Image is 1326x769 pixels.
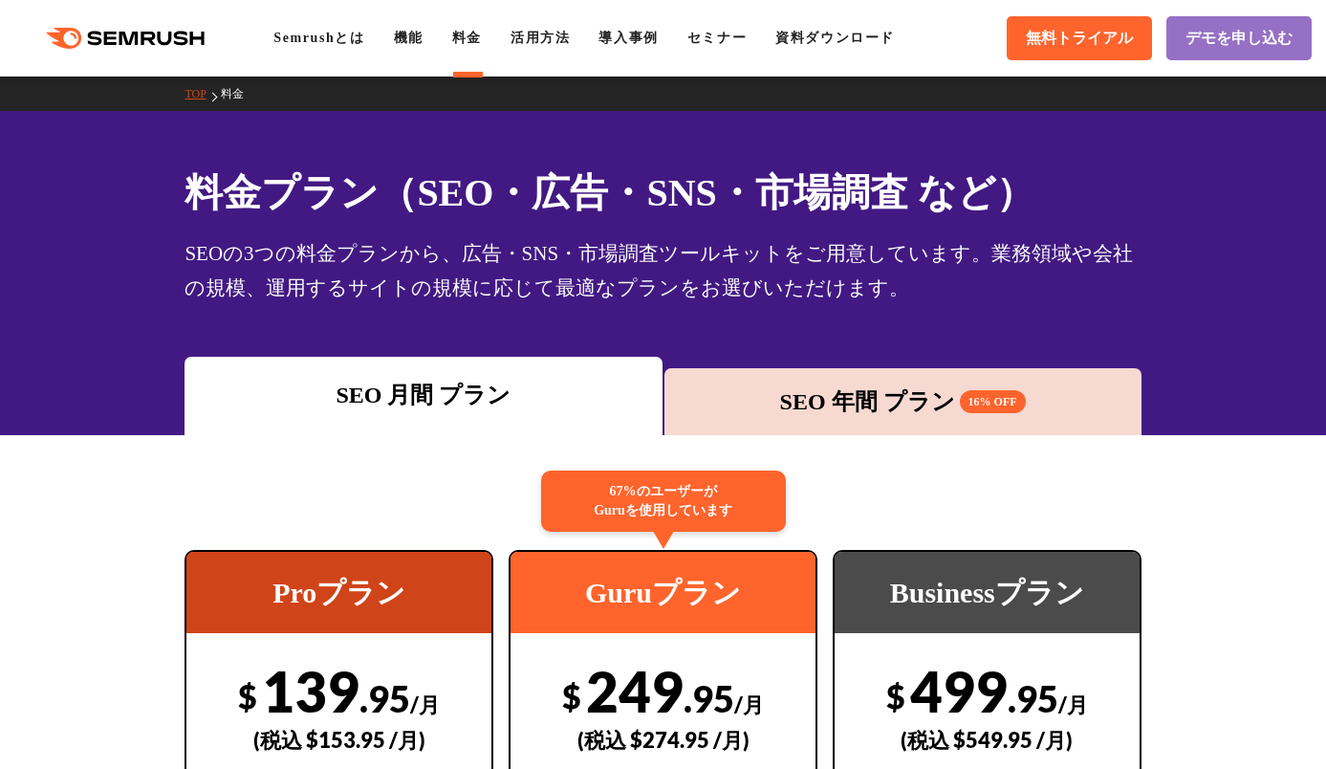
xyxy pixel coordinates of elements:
a: 導入事例 [598,31,658,45]
a: 機能 [394,31,424,45]
a: 無料トライアル [1007,16,1152,60]
a: 料金 [221,87,258,100]
a: 資料ダウンロード [775,31,895,45]
a: TOP [185,87,220,100]
div: SEO 年間 プラン [674,384,1132,419]
span: 16% OFF [960,390,1026,413]
span: .95 [359,676,410,720]
span: $ [562,676,581,715]
div: SEOの3つの料金プランから、広告・SNS・市場調査ツールキットをご用意しています。業務領域や会社の規模、運用するサイトの規模に応じて最適なプランをお選びいただけます。 [185,236,1141,305]
div: Guruプラン [511,552,815,633]
a: デモを申し込む [1166,16,1312,60]
span: .95 [1008,676,1058,720]
a: セミナー [687,31,747,45]
span: .95 [684,676,734,720]
span: デモを申し込む [1185,29,1293,49]
span: /月 [734,692,764,717]
span: /月 [1058,692,1088,717]
div: Proプラン [186,552,491,633]
div: SEO 月間 プラン [194,378,652,412]
span: /月 [410,692,440,717]
a: Semrushとは [273,31,364,45]
a: 活用方法 [511,31,570,45]
span: $ [238,676,257,715]
span: 無料トライアル [1026,29,1133,49]
h1: 料金プラン（SEO・広告・SNS・市場調査 など） [185,165,1141,221]
div: 67%のユーザーが Guruを使用しています [541,471,786,532]
a: 料金 [452,31,482,45]
span: $ [886,676,905,715]
div: Businessプラン [835,552,1140,633]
